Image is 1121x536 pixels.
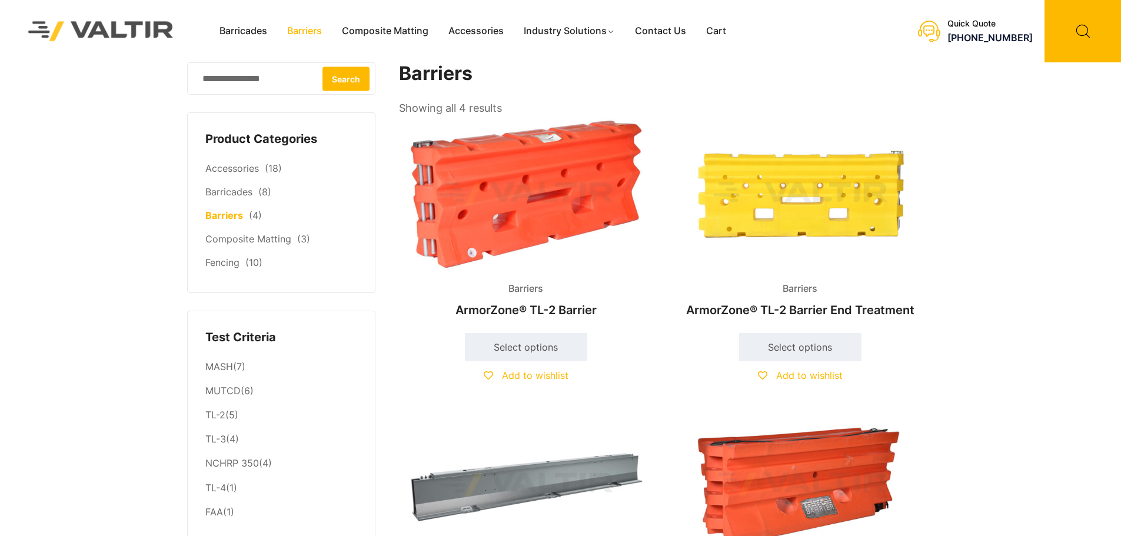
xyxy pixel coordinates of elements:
[258,186,271,198] span: (8)
[774,280,826,298] span: Barriers
[277,22,332,40] a: Barriers
[739,333,861,361] a: Select options for “ArmorZone® TL-2 Barrier End Treatment”
[205,379,357,404] li: (6)
[484,369,568,381] a: Add to wishlist
[205,162,259,174] a: Accessories
[776,369,843,381] span: Add to wishlist
[673,297,927,323] h2: ArmorZone® TL-2 Barrier End Treatment
[947,32,1033,44] a: [PHONE_NUMBER]
[625,22,696,40] a: Contact Us
[205,329,357,347] h4: Test Criteria
[399,98,502,118] p: Showing all 4 results
[947,19,1033,29] div: Quick Quote
[673,118,927,323] a: BarriersArmorZone® TL-2 Barrier End Treatment
[13,6,189,56] img: Valtir Rentals
[205,257,239,268] a: Fencing
[205,428,357,452] li: (4)
[205,355,357,379] li: (7)
[205,500,357,521] li: (1)
[205,506,223,518] a: FAA
[205,409,225,421] a: TL-2
[514,22,625,40] a: Industry Solutions
[249,209,262,221] span: (4)
[205,404,357,428] li: (5)
[205,482,226,494] a: TL-4
[696,22,736,40] a: Cart
[209,22,277,40] a: Barricades
[205,233,291,245] a: Composite Matting
[245,257,262,268] span: (10)
[205,186,252,198] a: Barricades
[500,280,552,298] span: Barriers
[205,209,243,221] a: Barriers
[332,22,438,40] a: Composite Matting
[205,361,233,372] a: MASH
[399,118,653,323] a: BarriersArmorZone® TL-2 Barrier
[758,369,843,381] a: Add to wishlist
[322,66,370,91] button: Search
[265,162,282,174] span: (18)
[205,457,259,469] a: NCHRP 350
[205,452,357,476] li: (4)
[205,131,357,148] h4: Product Categories
[465,333,587,361] a: Select options for “ArmorZone® TL-2 Barrier”
[399,62,929,85] h1: Barriers
[205,476,357,500] li: (1)
[399,297,653,323] h2: ArmorZone® TL-2 Barrier
[205,433,226,445] a: TL-3
[502,369,568,381] span: Add to wishlist
[297,233,310,245] span: (3)
[205,385,241,397] a: MUTCD
[438,22,514,40] a: Accessories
